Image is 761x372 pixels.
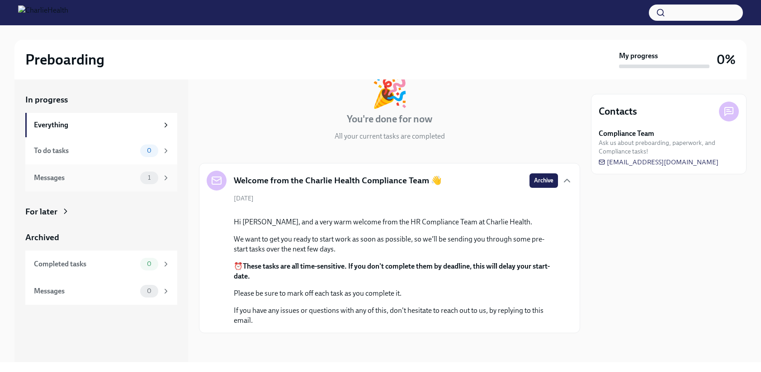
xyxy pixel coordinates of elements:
p: We want to get you ready to start work as soon as possible, so we'll be sending you through some ... [234,234,558,254]
h3: 0% [717,51,736,68]
a: Archived [25,232,177,243]
a: [EMAIL_ADDRESS][DOMAIN_NAME] [599,158,718,167]
div: Messages [34,286,137,296]
a: Completed tasks0 [25,251,177,278]
div: Completed tasks [34,259,137,269]
h5: Welcome from the Charlie Health Compliance Team 👋 [234,175,442,186]
p: All your current tasks are completed [335,131,445,141]
h4: Contacts [599,105,637,118]
p: ⏰ [234,261,558,281]
strong: These tasks are all time-sensitive. If you don't complete them by deadline, this will delay your ... [234,262,550,280]
span: 0 [142,147,157,154]
a: In progress [25,94,177,106]
a: For later [25,206,177,218]
strong: My progress [619,51,658,61]
div: To do tasks [34,146,137,156]
div: 🎉 [371,77,408,107]
div: Messages [34,173,137,183]
div: For later [25,206,57,218]
a: To do tasks0 [25,137,177,164]
h4: You're done for now [347,112,432,126]
a: Everything [25,113,177,137]
p: Hi [PERSON_NAME], and a very warm welcome from the HR Compliance Team at Charlie Health. [234,217,558,227]
h2: Preboarding [25,51,104,69]
span: Ask us about preboarding, paperwork, and Compliance tasks! [599,139,739,156]
span: Archive [534,176,553,185]
span: 0 [142,288,157,294]
a: Messages0 [25,278,177,305]
a: Messages1 [25,164,177,191]
p: Please be sure to mark off each task as you complete it. [234,288,558,298]
span: [DATE] [234,194,254,203]
span: 1 [142,174,156,181]
strong: Compliance Team [599,129,654,139]
button: Archive [529,173,558,188]
p: If you have any issues or questions with any of this, don't hesitate to reach out to us, by reply... [234,306,558,325]
div: Everything [34,120,158,130]
img: CharlieHealth [18,5,68,20]
span: 0 [142,260,157,267]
